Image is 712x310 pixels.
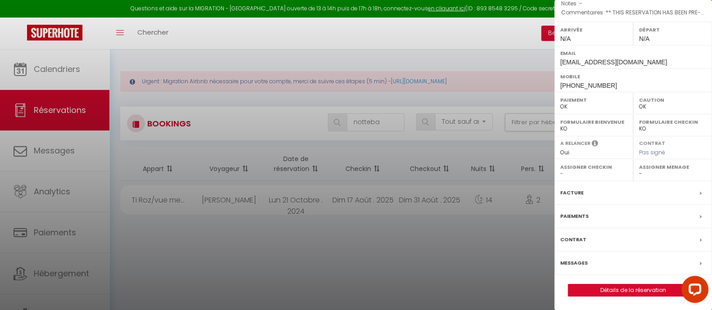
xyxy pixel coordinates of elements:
label: Email [560,49,706,58]
label: Facture [560,188,584,198]
label: Caution [639,95,706,104]
span: N/A [560,35,571,42]
span: [PHONE_NUMBER] [560,82,617,89]
label: Contrat [639,139,665,145]
label: Assigner Checkin [560,162,627,171]
label: Paiement [560,95,627,104]
a: Détails de la réservation [568,284,698,296]
label: Arrivée [560,25,627,34]
span: Pas signé [639,148,665,156]
label: Contrat [560,235,586,244]
label: A relancer [560,139,590,147]
label: Mobile [560,72,706,81]
label: Formulaire Checkin [639,117,706,126]
label: Paiements [560,211,589,221]
label: Assigner Menage [639,162,706,171]
button: Détails de la réservation [568,284,698,297]
i: Sélectionner OUI si vous souhaiter envoyer les séquences de messages post-checkout [592,139,598,149]
iframe: LiveChat chat widget [674,272,712,310]
span: N/A [639,35,649,42]
p: Commentaires : [561,8,705,17]
label: Formulaire Bienvenue [560,117,627,126]
span: [EMAIL_ADDRESS][DOMAIN_NAME] [560,58,667,66]
label: Départ [639,25,706,34]
label: Messages [560,258,588,268]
